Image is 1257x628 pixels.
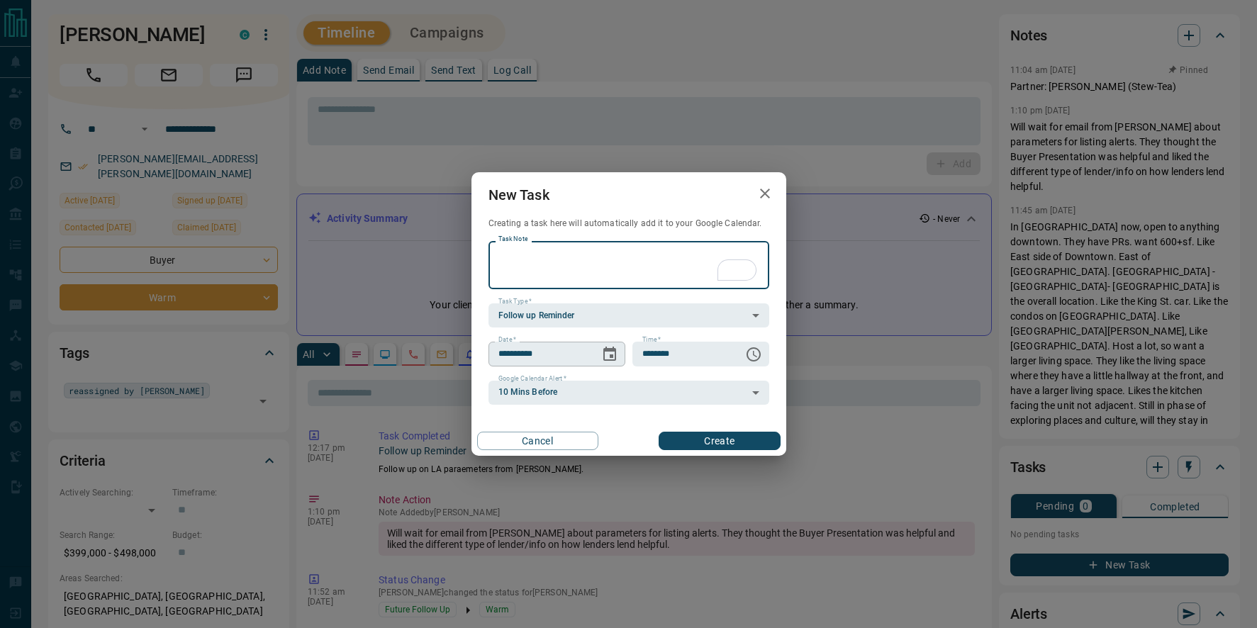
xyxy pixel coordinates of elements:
[498,374,566,383] label: Google Calendar Alert
[498,247,759,284] textarea: To enrich screen reader interactions, please activate Accessibility in Grammarly extension settings
[498,235,527,244] label: Task Note
[488,218,769,230] p: Creating a task here will automatically add it to your Google Calendar.
[739,340,768,369] button: Choose time, selected time is 6:00 AM
[498,335,516,344] label: Date
[642,335,661,344] label: Time
[471,172,566,218] h2: New Task
[488,303,769,327] div: Follow up Reminder
[596,340,624,369] button: Choose date, selected date is Oct 15, 2025
[659,432,780,450] button: Create
[488,381,769,405] div: 10 Mins Before
[477,432,598,450] button: Cancel
[498,297,532,306] label: Task Type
